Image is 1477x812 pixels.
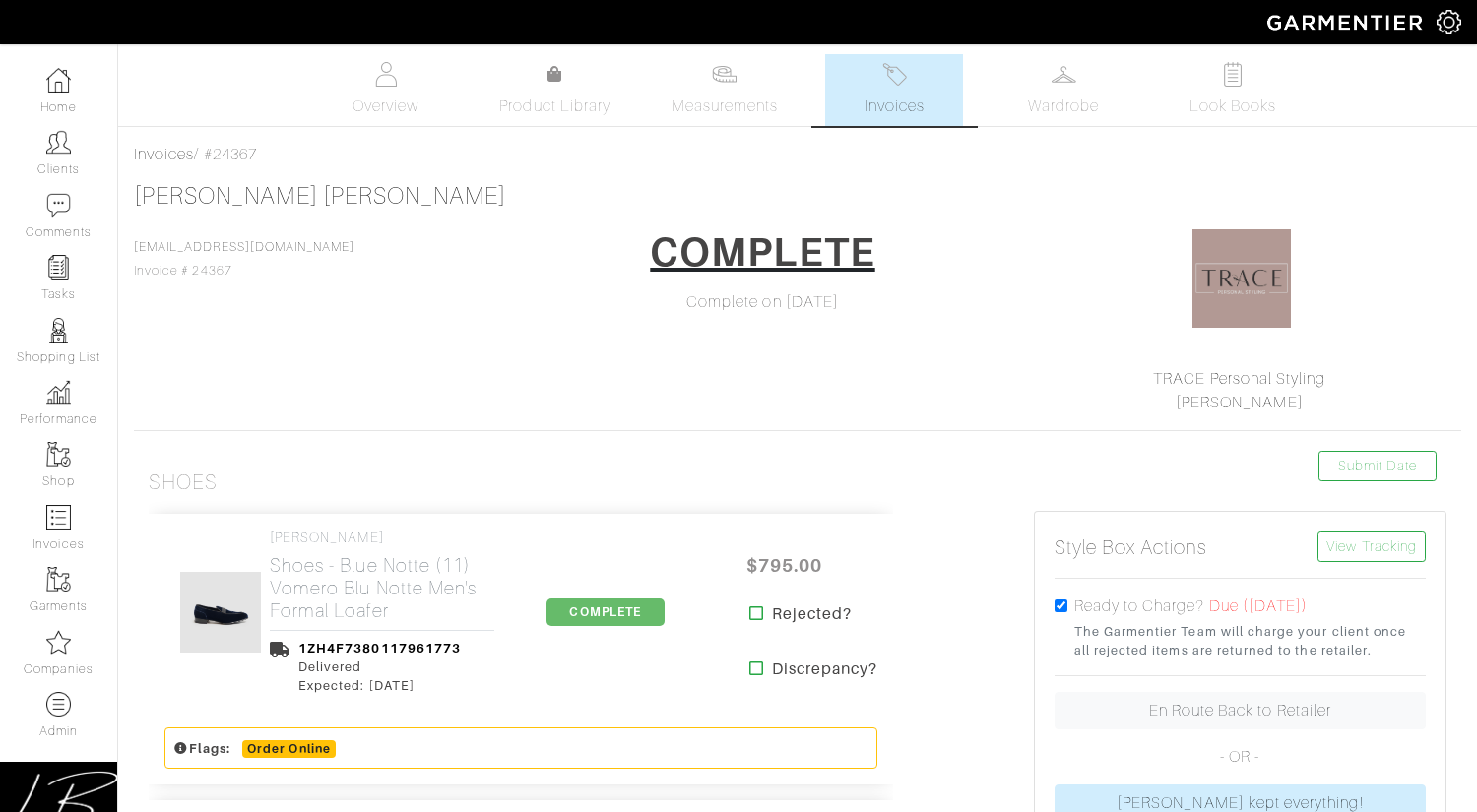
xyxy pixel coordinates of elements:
[637,221,887,290] a: COMPLETE
[134,143,1461,166] div: / #24367
[46,567,71,592] img: garments-icon-b7da505a4dc4fd61783c78ac3ca0ef83fa9d6f193b1c9dc38574b1d14d53ca28.png
[1055,692,1426,729] a: En Route Back to Retailer
[1176,394,1304,411] a: [PERSON_NAME]
[1153,370,1325,388] a: TRACE Personal Styling
[650,228,874,276] h1: COMPLETE
[134,240,354,254] a: [EMAIL_ADDRESS][DOMAIN_NAME]
[1028,94,1099,118] span: Wardrobe
[1209,597,1309,615] span: Due ([DATE])
[298,657,461,676] div: Delivered
[672,94,779,118] span: Measurements
[1164,54,1302,126] a: Look Books
[1055,535,1208,559] h5: Style Box Actions
[46,630,71,655] img: companies-icon-14a0f246c7e91f24465de634b560f0151b0cc5c9ce11af5fac52e6d7d6371812.png
[298,676,461,695] div: Expected: [DATE]
[1317,531,1426,562] a: View Tracking
[772,657,878,681] strong: Discrepancy?
[134,146,194,163] a: Invoices
[865,94,925,118] span: Invoices
[1437,10,1461,34] img: gear-icon-white-bd11855cb880d31180b6d7d6211b90ccbf57a29d726f0c71d8c61bd08dd39cc2.png
[179,571,262,654] img: 9Ug2XzZYLcZavpgvNFZ3bRsc
[556,290,969,314] div: Complete on [DATE]
[270,530,494,546] h4: [PERSON_NAME]
[995,54,1132,126] a: Wardrobe
[546,598,665,626] span: COMPLETE
[656,54,795,126] a: Measurements
[1221,62,1246,87] img: todo-9ac3debb85659649dc8f770b8b6100bb5dab4b48dedcbae339e5042a72dfd3cc.svg
[1189,94,1277,118] span: Look Books
[373,62,398,87] img: basicinfo-40fd8af6dae0f16599ec9e87c0ef1c0a1fdea2edbe929e3d69a839185d80c458.svg
[546,602,665,620] a: COMPLETE
[134,240,354,278] span: Invoice # 24367
[46,255,71,280] img: reminder-icon-8004d30b9f0a5d33ae49ab947aed9ed385cf756f9e5892f1edd6e32f2345188e.png
[270,530,494,622] a: [PERSON_NAME] Shoes - Blue Notte (11)Vomero Blu Notte Men's Formal Loafer
[1192,229,1291,328] img: 1583817110766.png.png
[882,62,907,87] img: orders-27d20c2124de7fd6de4e0e44c1d41de31381a507db9b33961299e4e07d508b8c.svg
[1055,745,1426,769] p: - OR -
[353,94,418,118] span: Overview
[1074,594,1205,618] label: Ready to Charge?
[242,740,335,758] span: Order Online
[46,193,71,218] img: comment-icon-a0a6a9ef722e966f86d9cbdc48e553b5cf19dbc54f86b18d962a5391bc8f6eb6.png
[270,554,494,622] h2: Shoes - Blue Notte (11) Vomero Blu Notte Men's Formal Loafer
[1318,451,1437,481] a: Submit Date
[46,68,71,93] img: dashboard-icon-dbcd8f5a0b271acd01030246c82b418ddd0df26cd7fceb0bd07c9910d44c42f6.png
[46,505,71,530] img: orders-icon-0abe47150d42831381b5fb84f609e132dff9fe21cb692f30cb5eec754e2cba89.png
[772,602,852,626] strong: Rejected?
[1052,62,1076,87] img: wardrobe-487a4870c1b7c33e795ec22d11cfc2ed9d08956e64fb3008fe2437562e282088.svg
[134,183,506,209] a: [PERSON_NAME] [PERSON_NAME]
[1257,5,1437,39] img: garmentier-logo-header-white-b43fb05a5012e4ada735d5af1a66efaba907eab6374d6393d1fbf88cb4ef424d.png
[46,130,71,155] img: clients-icon-6bae9207a08558b7cb47a8932f037763ab4055f8c8b6bfacd5dc20c3e0201464.png
[46,692,71,717] img: custom-products-icon-6973edde1b6c6774590e2ad28d3d057f2f42decad08aa0e48061009ba2575b3a.png
[149,470,218,495] h3: Shoes
[46,318,71,343] img: stylists-icon-eb353228a002819b7ec25b43dbf5f0378dd9e0616d9560372ff212230b889e62.png
[1074,622,1426,659] small: The Garmentier Team will charge your client once all rejected items are returned to the retailer.
[173,741,230,756] small: Flags:
[46,442,71,467] img: garments-icon-b7da505a4dc4fd61783c78ac3ca0ef83fa9d6f193b1c9dc38574b1d14d53ca28.png
[499,94,610,118] span: Product Library
[317,54,455,126] a: Overview
[486,63,624,118] a: Product Library
[46,380,71,405] img: graph-8b7af3c665d003b59727f371ae50e7771705bf0c487971e6e97d053d13c5068d.png
[825,54,963,126] a: Invoices
[712,62,737,87] img: measurements-466bbee1fd09ba9460f595b01e5d73f9e2bff037440d3c8f018324cb6cdf7a4a.svg
[298,641,461,656] a: 1ZH4F7380117961773
[726,544,844,587] span: $795.00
